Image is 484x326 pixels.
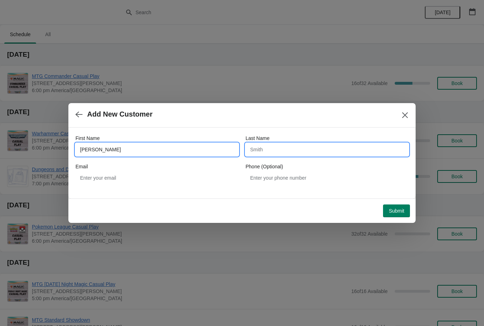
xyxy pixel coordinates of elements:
input: Enter your email [75,172,238,184]
label: Phone (Optional) [246,163,283,170]
button: Submit [383,204,410,217]
h2: Add New Customer [87,110,152,118]
span: Submit [389,208,404,214]
input: Enter your phone number [246,172,409,184]
button: Close [399,109,411,122]
label: Email [75,163,88,170]
input: Smith [246,143,409,156]
input: John [75,143,238,156]
label: Last Name [246,135,270,142]
label: First Name [75,135,100,142]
